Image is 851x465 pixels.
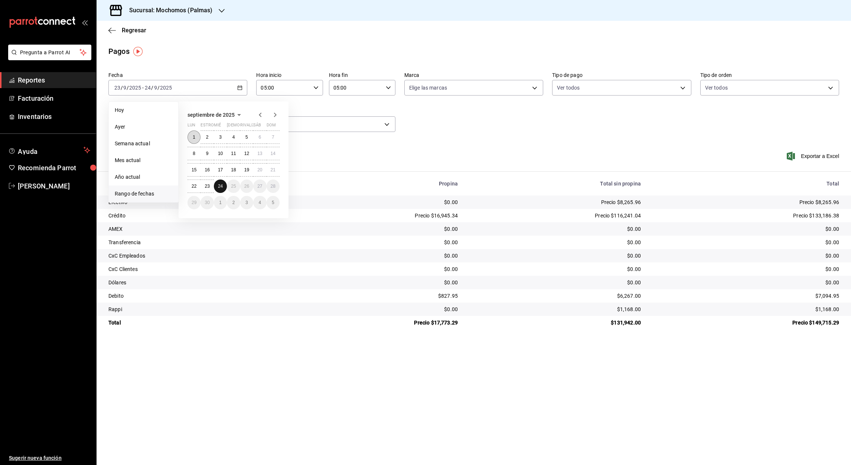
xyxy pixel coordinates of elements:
button: 6 de septiembre de 2025 [253,130,266,144]
button: 9 de septiembre de 2025 [200,147,213,160]
input: -- [144,85,151,91]
div: Ver todos [256,116,395,132]
label: Hora fin [329,72,395,78]
a: Pregunta a Parrot AI [5,54,91,62]
div: $0.00 [294,252,458,259]
label: Usuarios [256,109,395,114]
span: Ayuda [18,146,81,155]
div: $0.00 [470,279,641,286]
abbr: 8 de septiembre de 2025 [193,151,195,156]
div: $0.00 [653,252,839,259]
span: / [121,85,123,91]
label: Marca [404,72,543,78]
abbr: miércoles [214,123,221,130]
abbr: 24 de septiembre de 2025 [218,184,223,189]
button: 3 de septiembre de 2025 [214,130,227,144]
div: $7,094.95 [653,292,839,300]
span: / [151,85,153,91]
div: $0.00 [470,265,641,273]
div: $1,168.00 [653,306,839,313]
button: Exportar a Excel [788,152,839,161]
h3: Sucursal: Mochomos (Palmas) [123,6,213,15]
abbr: 6 de septiembre de 2025 [258,135,261,140]
span: Regresar [122,27,146,34]
button: 21 de septiembre de 2025 [267,163,280,177]
button: Pregunta a Parrot AI [8,45,91,60]
div: $6,267.00 [470,292,641,300]
font: Reportes [18,76,45,84]
abbr: viernes [240,123,261,130]
button: 29 de septiembre de 2025 [188,196,200,209]
div: Dólares [108,279,282,286]
div: $0.00 [294,306,458,313]
button: 5 de octubre de 2025 [267,196,280,209]
div: CxC Clientes [108,265,282,273]
input: ---- [129,85,141,91]
abbr: martes [200,123,224,130]
abbr: 4 de septiembre de 2025 [232,135,235,140]
abbr: 10 de septiembre de 2025 [218,151,223,156]
img: Marcador de información sobre herramientas [133,47,143,56]
abbr: 2 de septiembre de 2025 [206,135,209,140]
button: 30 de septiembre de 2025 [200,196,213,209]
div: Precio $149,715.29 [653,319,839,326]
button: 28 de septiembre de 2025 [267,180,280,193]
button: 26 de septiembre de 2025 [240,180,253,193]
div: Propina [294,181,458,187]
div: $0.00 [653,225,839,233]
label: Tipo de orden [700,72,839,78]
button: 10 de septiembre de 2025 [214,147,227,160]
button: 2 de septiembre de 2025 [200,130,213,144]
label: Tipo de pago [552,72,691,78]
button: 1 de septiembre de 2025 [188,130,200,144]
button: 7 de septiembre de 2025 [267,130,280,144]
span: septiembre de 2025 [188,112,235,118]
abbr: 14 de septiembre de 2025 [271,151,275,156]
div: $0.00 [470,225,641,233]
button: 22 de septiembre de 2025 [188,180,200,193]
button: 13 de septiembre de 2025 [253,147,266,160]
div: AMEX [108,225,282,233]
div: Total [108,319,282,326]
font: Sugerir nueva función [9,455,62,461]
input: ---- [160,85,172,91]
div: CxC Empleados [108,252,282,259]
abbr: 1 de octubre de 2025 [219,200,222,205]
button: 4 de septiembre de 2025 [227,130,240,144]
abbr: 5 de septiembre de 2025 [245,135,248,140]
input: -- [114,85,121,91]
abbr: 16 de septiembre de 2025 [205,167,209,172]
font: Exportar a Excel [801,153,839,159]
abbr: 9 de septiembre de 2025 [206,151,209,156]
abbr: 30 de septiembre de 2025 [205,200,209,205]
span: Ver todos [705,84,728,91]
button: 18 de septiembre de 2025 [227,163,240,177]
abbr: 21 de septiembre de 2025 [271,167,275,172]
abbr: jueves [227,123,271,130]
div: $0.00 [470,252,641,259]
div: Precio $17,773.29 [294,319,458,326]
abbr: 27 de septiembre de 2025 [257,184,262,189]
abbr: 22 de septiembre de 2025 [192,184,196,189]
abbr: sábado [253,123,261,130]
button: 24 de septiembre de 2025 [214,180,227,193]
span: Semana actual [115,140,172,148]
abbr: 18 de septiembre de 2025 [231,167,236,172]
div: Crédito [108,212,282,219]
label: Fecha [108,72,247,78]
abbr: 3 de octubre de 2025 [245,200,248,205]
span: Ayer [115,123,172,131]
div: Precio $133,186.38 [653,212,839,219]
abbr: 25 de septiembre de 2025 [231,184,236,189]
span: Rango de fechas [115,190,172,198]
div: Rappi [108,306,282,313]
input: -- [123,85,127,91]
span: / [127,85,129,91]
abbr: 28 de septiembre de 2025 [271,184,275,189]
span: Elige las marcas [409,84,447,91]
button: 4 de octubre de 2025 [253,196,266,209]
div: Total [653,181,839,187]
span: Año actual [115,173,172,181]
abbr: 17 de septiembre de 2025 [218,167,223,172]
